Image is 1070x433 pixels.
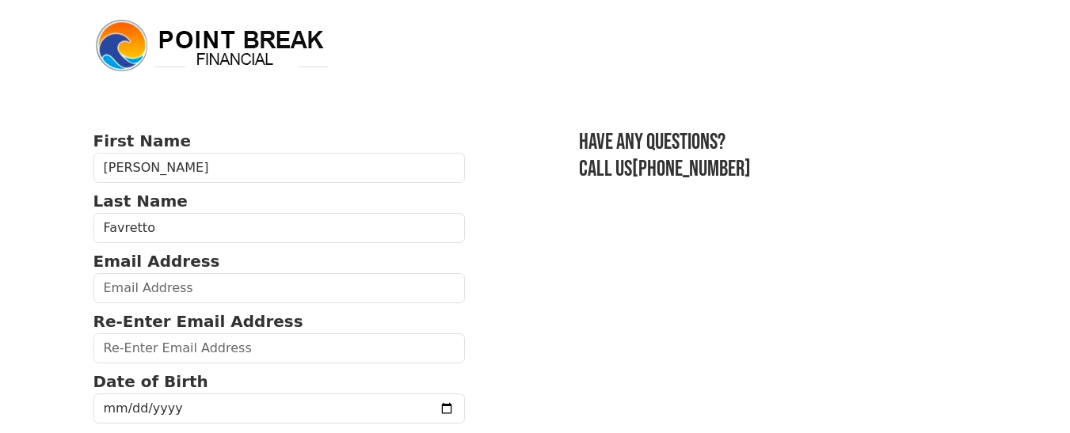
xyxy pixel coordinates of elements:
input: Last Name [93,213,466,243]
h3: Have any questions? [579,129,977,156]
strong: Re-Enter Email Address [93,312,303,331]
strong: Last Name [93,192,188,211]
input: Email Address [93,273,466,303]
img: logo.png [93,17,331,74]
strong: Date of Birth [93,372,208,391]
input: First Name [93,153,466,183]
input: Re-Enter Email Address [93,333,466,363]
strong: Email Address [93,252,220,271]
strong: First Name [93,131,191,150]
h3: Call us [579,156,977,183]
a: [PHONE_NUMBER] [632,156,751,182]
